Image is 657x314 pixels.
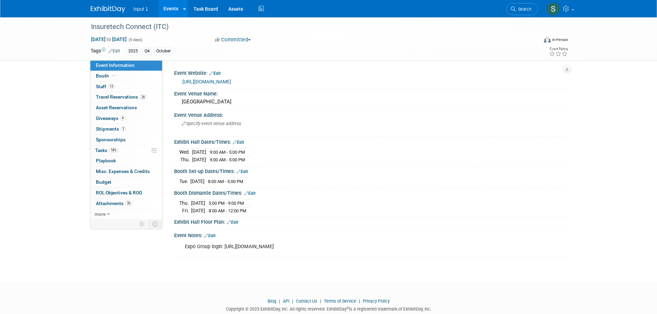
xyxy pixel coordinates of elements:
div: October [154,48,173,55]
td: [DATE] [191,207,205,214]
td: Thu. [179,156,192,163]
a: Budget [90,177,162,188]
span: 5:00 PM - 9:00 PM [209,201,244,206]
td: Thu. [179,200,191,207]
span: 26 [125,201,132,206]
a: Edit [244,191,256,196]
div: [GEOGRAPHIC_DATA] [179,97,561,107]
div: Event Venue Address: [174,110,567,119]
a: Giveaways4 [90,113,162,124]
a: more [90,209,162,220]
a: Travel Reservations26 [90,92,162,102]
a: Blog [268,298,276,304]
a: Attachments26 [90,199,162,209]
div: Exhibit Hall Dates/Times: [174,137,567,146]
img: ExhibitDay [91,6,125,13]
a: Edit [209,71,221,76]
span: Playbook [96,158,116,163]
span: to [106,37,112,42]
td: Fri. [179,207,191,214]
span: Asset Reservations [96,105,137,110]
span: Shipments [96,126,126,132]
span: Giveaways [96,115,125,121]
span: Booth [96,73,117,79]
a: Search [506,3,538,15]
span: Attachments [96,201,132,206]
a: Edit [233,140,244,145]
a: Edit [237,169,248,174]
span: ROI, Objectives & ROO [96,190,142,195]
span: 2 [121,126,126,131]
div: Event Format [497,36,568,46]
span: 18% [109,148,118,153]
span: Tasks [95,148,118,153]
div: Event Notes: [174,230,567,239]
a: Contact Us [296,298,317,304]
td: Personalize Event Tab Strip [136,220,148,229]
a: Edit [227,220,238,225]
span: | [357,298,362,304]
td: Tags [91,47,120,55]
img: Format-Inperson.png [544,37,551,42]
div: Exhibit Hall Floor Plan: [174,217,567,226]
a: ROI, Objectives & ROO [90,188,162,198]
span: | [318,298,323,304]
div: Expo Group login: [URL][DOMAIN_NAME] [180,240,491,254]
div: Q4 [142,48,152,55]
a: Edit [204,233,216,238]
td: Tue. [179,178,190,185]
span: 4 [120,115,125,121]
span: 8:00 AM - 5:00 PM [208,179,243,184]
a: Asset Reservations [90,103,162,113]
a: Privacy Policy [363,298,390,304]
span: | [277,298,282,304]
span: 8:00 AM - 12:00 PM [209,208,246,213]
span: Budget [96,179,111,185]
td: [DATE] [192,156,206,163]
a: Playbook [90,156,162,166]
td: [DATE] [192,149,206,156]
a: Sponsorships [90,135,162,145]
div: Event Website: [174,68,567,77]
div: Event Venue Name: [174,89,567,97]
div: In-Person [552,37,568,42]
div: Booth Dismantle Dates/Times: [174,188,567,197]
span: 13 [108,84,115,89]
a: Tasks18% [90,145,162,156]
a: Booth [90,71,162,81]
a: Misc. Expenses & Credits [90,166,162,177]
td: [DATE] [190,178,205,185]
i: Booth reservation complete [112,74,116,78]
span: Sponsorships [96,137,126,142]
a: [URL][DOMAIN_NAME] [182,79,231,84]
span: 26 [140,94,147,100]
span: | [290,298,295,304]
span: 9:00 AM - 5:00 PM [210,150,245,155]
sup: ® [347,306,349,310]
td: Wed. [179,149,192,156]
img: Susan Stout [547,2,560,16]
span: Event Information [96,62,135,68]
span: Travel Reservations [96,94,147,100]
a: Terms of Service [324,298,356,304]
span: Misc. Expenses & Credits [96,169,150,174]
div: 2025 [126,48,140,55]
div: Booth Set-up Dates/Times: [174,166,567,175]
div: Event Rating [549,47,568,51]
span: Staff [96,84,115,89]
span: Input 1 [133,6,148,12]
span: more [94,211,106,217]
span: 9:00 AM - 5:00 PM [210,157,245,162]
button: Committed [212,36,253,43]
td: [DATE] [191,200,205,207]
a: Event Information [90,60,162,71]
a: API [283,298,289,304]
span: (5 days) [128,38,142,42]
span: Search [516,7,531,12]
a: Staff13 [90,82,162,92]
div: Insuretech Connect (ITC) [89,21,528,33]
td: Toggle Event Tabs [148,220,162,229]
span: Specify event venue address [182,121,241,126]
a: Edit [109,49,120,53]
span: [DATE] [DATE] [91,36,127,42]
